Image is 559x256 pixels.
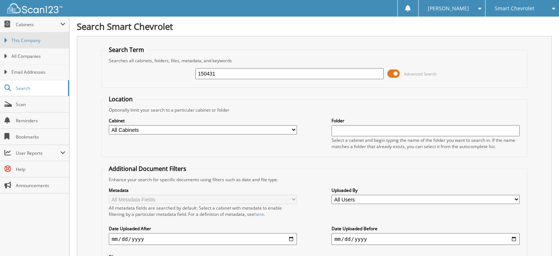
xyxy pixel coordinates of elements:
div: Select a cabinet and begin typing the name of the folder you want to search in. If the name match... [332,137,520,150]
legend: Location [105,95,136,103]
span: This Company [11,37,65,44]
div: Enhance your search for specific documents using filters such as date and file type. [105,176,524,183]
label: Folder [332,118,520,124]
a: here [254,211,264,217]
label: Cabinet [109,118,297,124]
span: Advanced Search [404,71,437,77]
div: Optionally limit your search to a particular cabinet or folder [105,107,524,113]
legend: Additional Document Filters [105,165,190,173]
span: Search [16,85,64,91]
span: Scan [16,101,65,108]
span: [PERSON_NAME] [428,6,469,11]
span: All Companies [11,53,65,60]
span: Smart Chevrolet [495,6,534,11]
span: Bookmarks [16,134,65,140]
label: Uploaded By [332,187,520,193]
span: Cabinets [16,21,60,28]
label: Date Uploaded Before [332,225,520,232]
span: Reminders [16,118,65,124]
legend: Search Term [105,46,148,54]
div: Searches all cabinets, folders, files, metadata, and keywords [105,57,524,64]
span: Email Addresses [11,69,65,76]
span: Help [16,166,65,172]
h1: Search Smart Chevrolet [77,20,552,32]
input: end [332,233,520,245]
img: scan123-logo-white.svg [7,3,62,13]
span: User Reports [16,150,60,156]
iframe: Chat Widget [522,221,559,256]
label: Date Uploaded After [109,225,297,232]
label: Metadata [109,187,297,193]
input: start [109,233,297,245]
span: Announcements [16,182,65,189]
div: All metadata fields are searched by default. Select a cabinet with metadata to enable filtering b... [109,205,297,217]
